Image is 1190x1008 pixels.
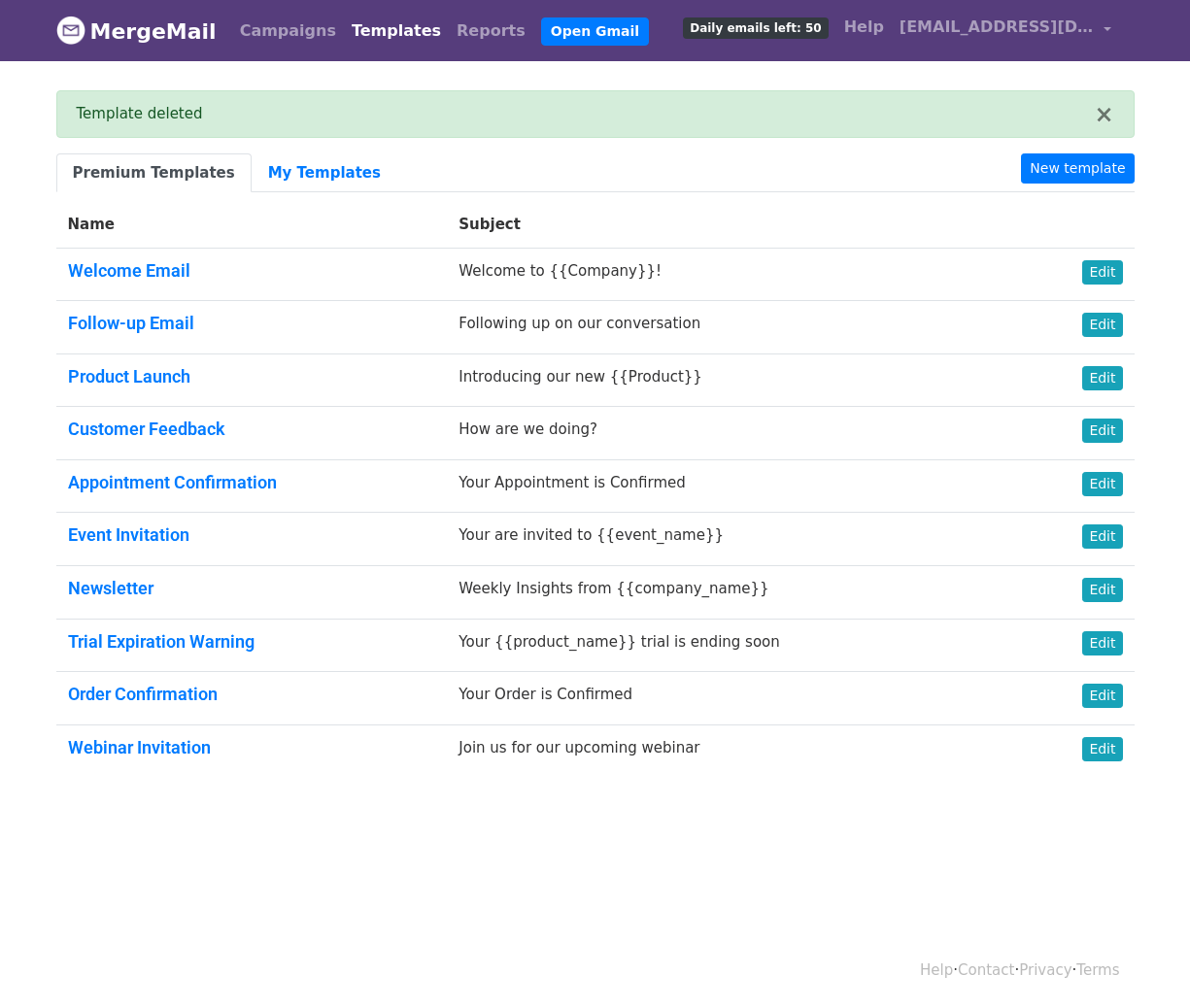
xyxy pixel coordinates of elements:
a: Help [836,8,892,47]
a: Edit [1082,472,1122,496]
a: Appointment Confirmation [68,472,277,492]
a: Edit [1082,737,1122,761]
a: Help [920,961,953,979]
span: Daily emails left: 50 [683,17,828,39]
a: Product Launch [68,366,190,386]
a: Edit [1082,419,1122,443]
a: Templates [344,12,449,50]
td: Your Order is Confirmed [447,672,1027,725]
a: Welcome Email [68,260,190,281]
td: How are we doing? [447,407,1027,460]
td: Weekly Insights from {{company_name}} [447,566,1027,620]
a: My Templates [252,153,397,193]
a: [EMAIL_ADDRESS][DOMAIN_NAME] [892,8,1119,53]
a: Campaigns [232,12,344,50]
a: Privacy [1019,961,1071,979]
a: Follow-up Email [68,313,194,333]
td: Welcome to {{Company}}! [447,248,1027,301]
td: Your are invited to {{event_name}} [447,513,1027,566]
a: Open Gmail [541,17,649,46]
a: Newsletter [68,578,153,598]
a: Trial Expiration Warning [68,631,255,652]
td: Join us for our upcoming webinar [447,724,1027,777]
a: MergeMail [56,11,217,51]
img: MergeMail logo [56,16,85,45]
span: [EMAIL_ADDRESS][DOMAIN_NAME] [900,16,1094,39]
td: Introducing our new {{Product}} [447,353,1027,407]
a: Premium Templates [56,153,252,193]
th: Subject [447,202,1027,248]
a: Edit [1082,684,1122,708]
a: Reports [449,12,533,50]
a: Daily emails left: 50 [675,8,835,47]
a: New template [1021,153,1134,184]
div: Template deleted [77,103,1095,125]
a: Edit [1082,366,1122,390]
th: Name [56,202,448,248]
a: Edit [1082,524,1122,549]
td: Your {{product_name}} trial is ending soon [447,619,1027,672]
td: Your Appointment is Confirmed [447,459,1027,513]
a: Order Confirmation [68,684,218,704]
a: Edit [1082,260,1122,285]
a: Event Invitation [68,524,189,545]
a: Edit [1082,578,1122,602]
button: × [1094,103,1113,126]
td: Following up on our conversation [447,301,1027,354]
a: Terms [1076,961,1119,979]
a: Webinar Invitation [68,737,211,757]
a: Customer Feedback [68,419,225,439]
a: Contact [958,961,1014,979]
a: Edit [1082,313,1122,337]
a: Edit [1082,631,1122,655]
